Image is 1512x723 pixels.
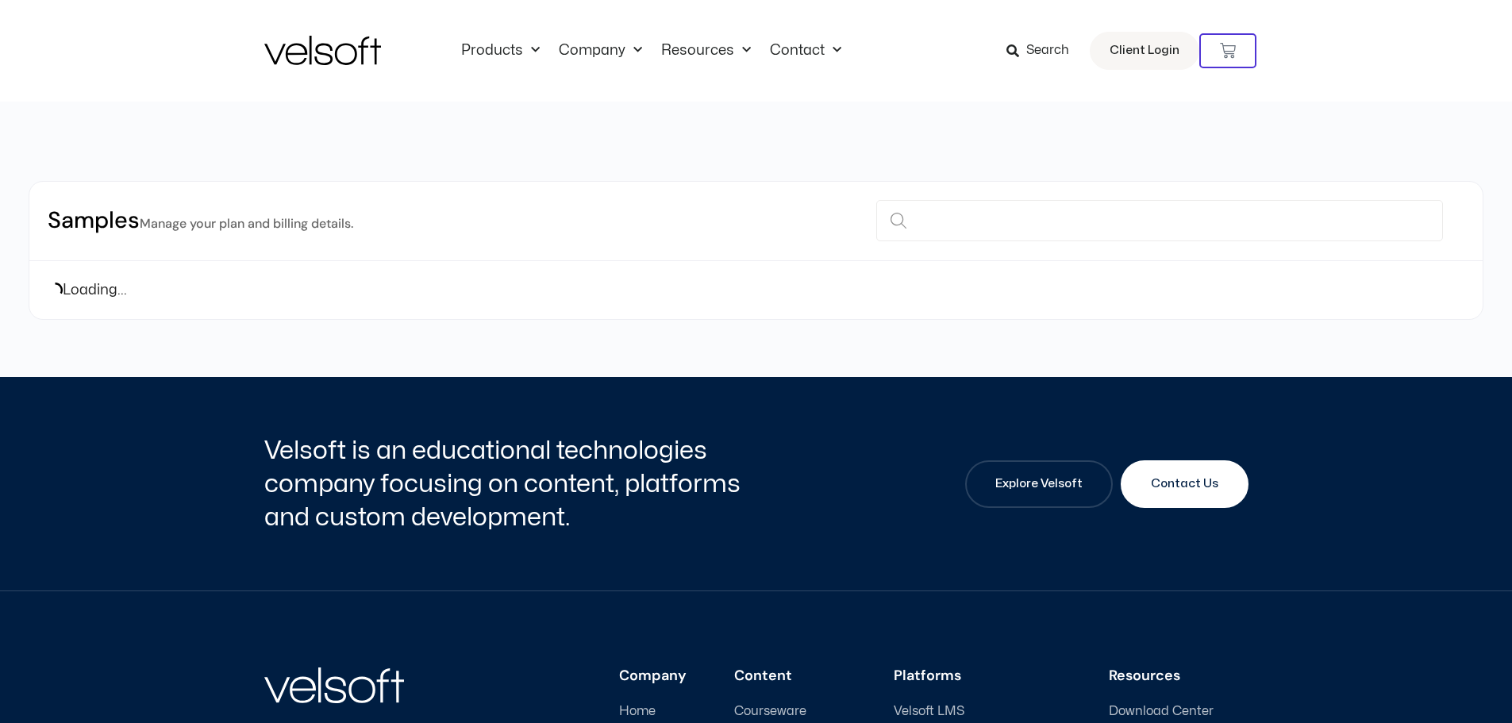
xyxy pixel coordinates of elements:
[894,704,964,719] span: Velsoft LMS
[1026,40,1069,61] span: Search
[894,704,1061,719] a: Velsoft LMS
[1006,37,1080,64] a: Search
[734,704,846,719] a: Courseware
[63,279,127,301] span: Loading...
[48,206,353,237] h2: Samples
[995,475,1083,494] span: Explore Velsoft
[452,42,851,60] nav: Menu
[1109,667,1248,685] h3: Resources
[965,460,1113,508] a: Explore Velsoft
[734,704,806,719] span: Courseware
[549,42,652,60] a: CompanyMenu Toggle
[264,36,381,65] img: Velsoft Training Materials
[619,667,687,685] h3: Company
[1109,704,1248,719] a: Download Center
[1109,704,1214,719] span: Download Center
[1090,32,1199,70] a: Client Login
[1121,460,1248,508] a: Contact Us
[652,42,760,60] a: ResourcesMenu Toggle
[1110,40,1179,61] span: Client Login
[264,434,752,533] h2: Velsoft is an educational technologies company focusing on content, platforms and custom developm...
[140,215,353,232] small: Manage your plan and billing details.
[452,42,549,60] a: ProductsMenu Toggle
[619,704,687,719] a: Home
[760,42,851,60] a: ContactMenu Toggle
[734,667,846,685] h3: Content
[1151,475,1218,494] span: Contact Us
[619,704,656,719] span: Home
[894,667,1061,685] h3: Platforms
